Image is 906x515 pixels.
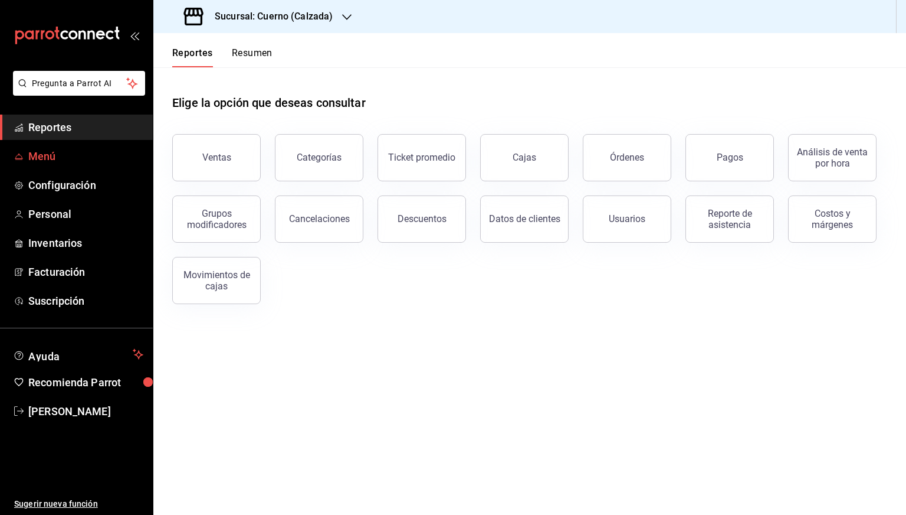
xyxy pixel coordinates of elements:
button: Pagos [685,134,774,181]
div: Costos y márgenes [796,208,869,230]
span: Recomienda Parrot [28,374,143,390]
div: Cancelaciones [289,213,350,224]
div: Categorías [297,152,342,163]
div: Reporte de asistencia [693,208,766,230]
span: Personal [28,206,143,222]
span: Inventarios [28,235,143,251]
button: Movimientos de cajas [172,257,261,304]
button: Pregunta a Parrot AI [13,71,145,96]
button: Análisis de venta por hora [788,134,877,181]
div: Análisis de venta por hora [796,146,869,169]
a: Pregunta a Parrot AI [8,86,145,98]
span: Configuración [28,177,143,193]
button: Reporte de asistencia [685,195,774,243]
span: Reportes [28,119,143,135]
button: Grupos modificadores [172,195,261,243]
span: Menú [28,148,143,164]
button: Categorías [275,134,363,181]
button: Ventas [172,134,261,181]
span: Sugerir nueva función [14,498,143,510]
div: Pagos [717,152,743,163]
button: Datos de clientes [480,195,569,243]
h1: Elige la opción que deseas consultar [172,94,366,112]
div: navigation tabs [172,47,273,67]
div: Cajas [513,152,536,163]
span: Ayuda [28,347,128,361]
button: Costos y márgenes [788,195,877,243]
span: Pregunta a Parrot AI [32,77,127,90]
button: Descuentos [377,195,466,243]
button: Cajas [480,134,569,181]
div: Ventas [202,152,231,163]
div: Datos de clientes [489,213,560,224]
button: Usuarios [583,195,671,243]
div: Órdenes [610,152,644,163]
button: Cancelaciones [275,195,363,243]
div: Ticket promedio [388,152,455,163]
div: Usuarios [609,213,645,224]
h3: Sucursal: Cuerno (Calzada) [205,9,333,24]
button: open_drawer_menu [130,31,139,40]
span: Facturación [28,264,143,280]
button: Reportes [172,47,213,67]
button: Resumen [232,47,273,67]
span: Suscripción [28,293,143,309]
button: Ticket promedio [377,134,466,181]
div: Movimientos de cajas [180,269,253,292]
span: [PERSON_NAME] [28,403,143,419]
div: Grupos modificadores [180,208,253,230]
button: Órdenes [583,134,671,181]
div: Descuentos [398,213,447,224]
